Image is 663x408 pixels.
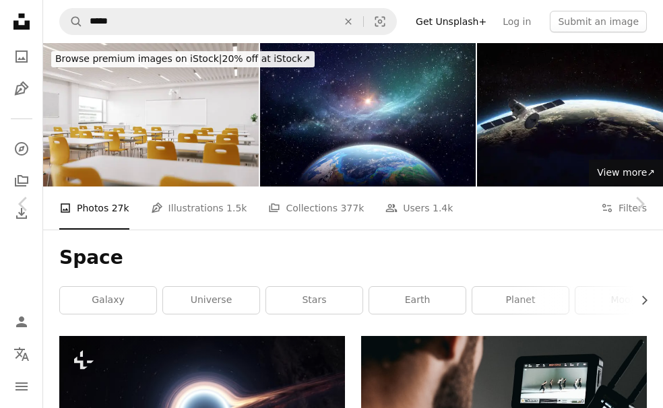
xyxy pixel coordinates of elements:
[60,9,83,34] button: Search Unsplash
[8,43,35,70] a: Photos
[60,287,156,314] a: galaxy
[8,341,35,368] button: Language
[266,287,362,314] a: stars
[59,8,397,35] form: Find visuals sitewide
[8,135,35,162] a: Explore
[59,246,647,270] h1: Space
[151,186,247,230] a: Illustrations 1.5k
[408,11,495,32] a: Get Unsplash+
[601,186,647,230] button: Filters
[495,11,539,32] a: Log in
[268,186,364,230] a: Collections 377k
[340,201,364,215] span: 377k
[433,201,453,215] span: 1.4k
[8,373,35,400] button: Menu
[334,9,363,34] button: Clear
[369,287,466,314] a: earth
[472,287,569,314] a: planet
[43,43,323,75] a: Browse premium images on iStock|20% off at iStock↗
[385,186,453,230] a: Users 1.4k
[260,43,476,186] img: Exoplanet in deep space
[8,308,35,335] a: Log in / Sign up
[163,287,259,314] a: universe
[589,160,663,186] a: View more↗
[597,167,655,178] span: View more ↗
[616,139,663,269] a: Next
[55,53,222,64] span: Browse premium images on iStock |
[550,11,647,32] button: Submit an image
[364,9,396,34] button: Visual search
[8,75,35,102] a: Illustrations
[226,201,247,215] span: 1.5k
[43,43,259,186] img: Empty Modern Classroom With White Interactive Board
[55,53,311,64] span: 20% off at iStock ↗
[632,287,647,314] button: scroll list to the right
